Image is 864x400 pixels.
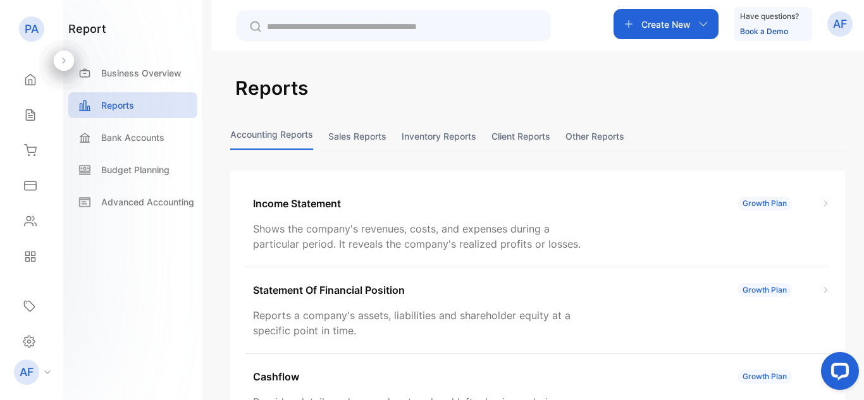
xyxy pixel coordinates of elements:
[25,21,39,37] p: PA
[253,282,405,298] p: Statement Of Financial Position
[101,163,170,176] p: Budget Planning
[101,131,164,144] p: Bank Accounts
[402,123,476,150] button: Inventory reports
[740,10,799,23] p: Have questions?
[68,60,197,86] a: Business Overview
[101,195,194,209] p: Advanced Accounting
[827,9,853,39] button: AF
[641,18,691,31] p: Create New
[614,9,719,39] button: Create New
[20,364,34,380] p: AF
[68,189,197,215] a: Advanced Accounting
[811,347,864,400] iframe: LiveChat chat widget
[565,123,624,150] button: Other reports
[68,20,106,37] h1: report
[253,369,299,384] p: Cashflow
[328,123,386,150] button: Sales reports
[491,123,550,150] button: Client reports
[253,221,584,252] p: Shows the company's revenues, costs, and expenses during a particular period. It reveals the comp...
[68,157,197,183] a: Budget Planning
[68,92,197,118] a: Reports
[737,197,792,210] div: Growth Plan
[253,196,341,211] p: Income Statement
[101,99,134,112] p: Reports
[737,370,792,384] div: Growth Plan
[737,283,792,297] div: Growth Plan
[833,16,847,32] p: AF
[253,308,584,338] p: Reports a company's assets, liabilities and shareholder equity at a specific point in time.
[101,66,182,80] p: Business Overview
[230,123,313,150] button: Accounting Reports
[822,200,830,208] img: Icon
[235,74,308,102] h2: Reports
[740,27,788,36] a: Book a Demo
[822,286,830,294] img: Icon
[68,124,197,150] a: Bank Accounts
